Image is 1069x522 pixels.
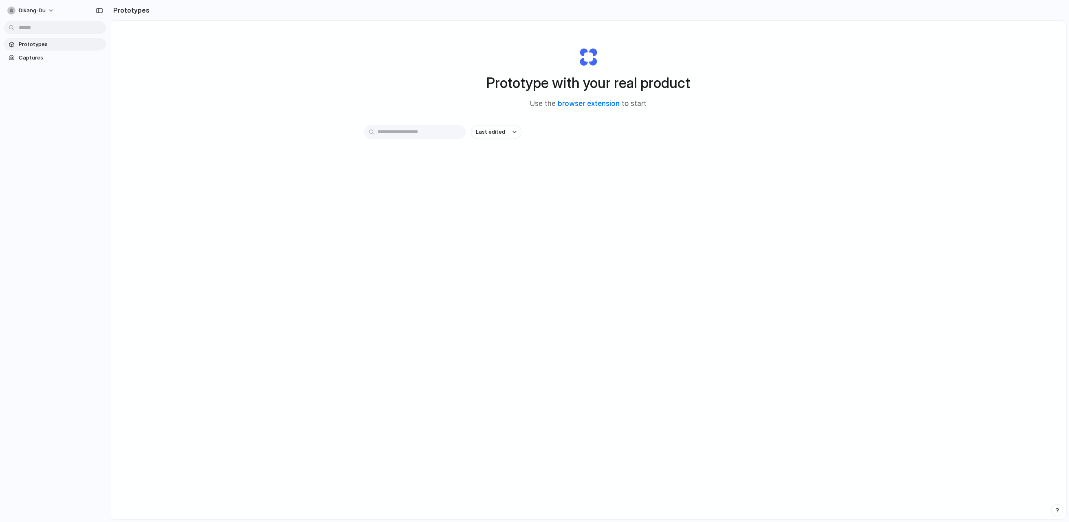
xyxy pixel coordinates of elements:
[530,99,647,109] span: Use the to start
[19,40,103,48] span: Prototypes
[476,128,505,136] span: Last edited
[4,4,58,17] button: dikang-du
[110,5,150,15] h2: Prototypes
[4,52,106,64] a: Captures
[558,99,620,108] a: browser extension
[19,54,103,62] span: Captures
[19,7,46,15] span: dikang-du
[486,72,690,94] h1: Prototype with your real product
[4,38,106,51] a: Prototypes
[471,125,521,139] button: Last edited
